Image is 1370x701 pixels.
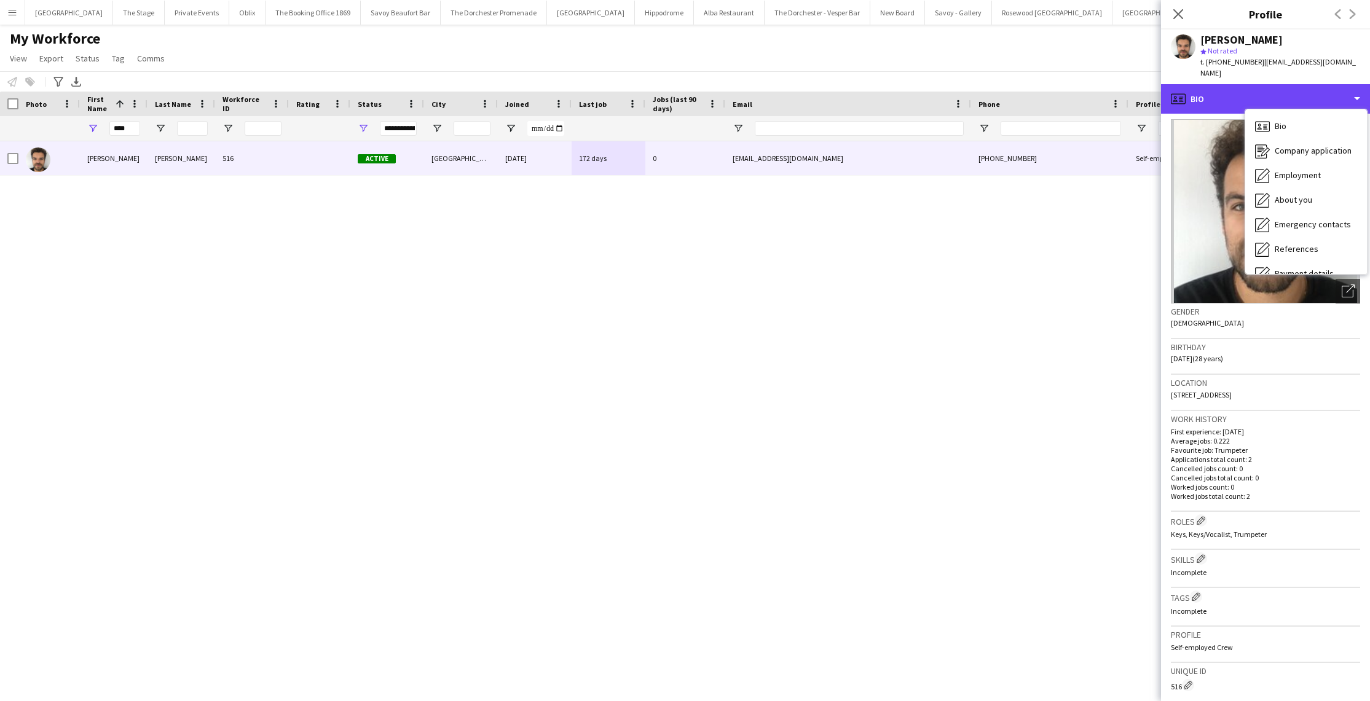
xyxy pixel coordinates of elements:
h3: Skills [1171,552,1360,565]
div: [DATE] [498,141,572,175]
h3: Location [1171,377,1360,388]
h3: Roles [1171,514,1360,527]
p: Applications total count: 2 [1171,455,1360,464]
span: About you [1275,194,1312,205]
div: 516 [215,141,289,175]
span: Status [358,100,382,109]
button: Rosewood [GEOGRAPHIC_DATA] [992,1,1112,25]
div: Open photos pop-in [1336,279,1360,304]
h3: Unique ID [1171,665,1360,676]
a: Comms [132,50,170,66]
span: Joined [505,100,529,109]
button: Open Filter Menu [222,123,234,134]
div: Company application [1245,139,1367,163]
div: Employment [1245,163,1367,188]
input: City Filter Input [454,121,490,136]
button: Oblix [229,1,266,25]
button: Open Filter Menu [1136,123,1147,134]
p: First experience: [DATE] [1171,427,1360,436]
h3: Tags [1171,590,1360,603]
span: Not rated [1208,46,1237,55]
span: Employment [1275,170,1321,181]
div: 516 [1171,679,1360,691]
span: t. [PHONE_NUMBER] [1200,57,1264,66]
button: Open Filter Menu [431,123,443,134]
span: City [431,100,446,109]
span: Profile [1136,100,1160,109]
p: Cancelled jobs count: 0 [1171,464,1360,473]
span: Payment details [1275,268,1334,279]
button: [GEOGRAPHIC_DATA] [547,1,635,25]
a: Export [34,50,68,66]
span: My Workforce [10,29,100,48]
div: [EMAIL_ADDRESS][DOMAIN_NAME] [725,141,971,175]
h3: Birthday [1171,342,1360,353]
input: Workforce ID Filter Input [245,121,281,136]
span: Status [76,53,100,64]
p: Average jobs: 0.222 [1171,436,1360,445]
button: Open Filter Menu [733,123,744,134]
span: References [1275,243,1318,254]
div: References [1245,237,1367,262]
p: Worked jobs count: 0 [1171,482,1360,491]
div: Bio [1245,114,1367,139]
span: Jobs (last 90 days) [653,95,703,113]
p: Favourite job: Trumpeter [1171,445,1360,455]
div: [PHONE_NUMBER] [971,141,1128,175]
button: Savoy Beaufort Bar [361,1,441,25]
span: Active [358,154,396,163]
p: Worked jobs total count: 2 [1171,491,1360,501]
a: View [5,50,32,66]
span: Email [733,100,752,109]
button: Private Events [165,1,229,25]
button: The Booking Office 1869 [266,1,361,25]
button: The Dorchester - Vesper Bar [765,1,870,25]
span: Photo [26,100,47,109]
button: The Stage [113,1,165,25]
span: Last Name [155,100,191,109]
h3: Profile [1161,6,1370,22]
div: 0 [645,141,725,175]
input: Last Name Filter Input [177,121,208,136]
p: Cancelled jobs total count: 0 [1171,473,1360,482]
span: Tag [112,53,125,64]
p: Incomplete [1171,606,1360,616]
span: Comms [137,53,165,64]
img: Dan Coulthurst [26,147,50,172]
div: Payment details [1245,262,1367,286]
span: Keys, Keys/Vocalist, Trumpeter [1171,530,1267,539]
span: Export [39,53,63,64]
div: [PERSON_NAME] [80,141,148,175]
input: Profile Filter Input [1158,121,1200,136]
div: [GEOGRAPHIC_DATA] [424,141,498,175]
button: Savoy - Gallery [925,1,992,25]
span: Company application [1275,145,1352,156]
h3: Profile [1171,629,1360,640]
span: [DEMOGRAPHIC_DATA] [1171,318,1244,327]
button: Open Filter Menu [358,123,369,134]
span: [STREET_ADDRESS] [1171,390,1232,399]
button: Open Filter Menu [978,123,990,134]
span: Emergency contacts [1275,219,1351,230]
span: View [10,53,27,64]
a: Tag [107,50,130,66]
button: New Board [870,1,925,25]
button: Alba Restaurant [694,1,765,25]
div: About you [1245,188,1367,213]
div: Emergency contacts [1245,213,1367,237]
input: Phone Filter Input [1001,121,1121,136]
span: Phone [978,100,1000,109]
div: [PERSON_NAME] [1200,34,1283,45]
button: [GEOGRAPHIC_DATA] [1112,1,1200,25]
app-action-btn: Export XLSX [69,74,84,89]
div: Self-employed Crew [1128,141,1207,175]
button: [GEOGRAPHIC_DATA] [25,1,113,25]
span: Workforce ID [222,95,267,113]
div: [PERSON_NAME] [148,141,215,175]
a: Status [71,50,104,66]
span: Bio [1275,120,1286,131]
button: The Dorchester Promenade [441,1,547,25]
div: Bio [1161,84,1370,114]
img: Crew avatar or photo [1171,119,1360,304]
p: Incomplete [1171,568,1360,577]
